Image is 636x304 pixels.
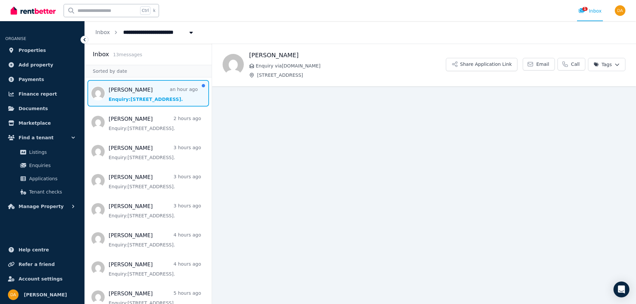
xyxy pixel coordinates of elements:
[140,6,150,15] span: Ctrl
[29,161,74,169] span: Enquiries
[223,54,244,75] img: Ali Ashraf Sikder
[615,5,625,16] img: Drew Andrea
[8,159,77,172] a: Enquiries
[153,8,155,13] span: k
[19,75,44,83] span: Payments
[5,131,79,144] button: Find a tenant
[109,173,201,190] a: [PERSON_NAME]3 hours agoEnquiry:[STREET_ADDRESS].
[8,146,77,159] a: Listings
[582,7,588,11] span: 1
[536,61,549,67] span: Email
[5,44,79,57] a: Properties
[5,36,26,41] span: ORGANISE
[109,202,201,219] a: [PERSON_NAME]3 hours agoEnquiry:[STREET_ADDRESS].
[19,134,54,142] span: Find a tenant
[85,65,212,77] div: Sorted by date
[8,289,19,300] img: Drew Andrea
[29,148,74,156] span: Listings
[5,87,79,101] a: Finance report
[19,105,48,112] span: Documents
[5,243,79,256] a: Help centre
[24,291,67,299] span: [PERSON_NAME]
[5,200,79,213] button: Manage Property
[109,144,201,161] a: [PERSON_NAME]3 hours agoEnquiry:[STREET_ADDRESS].
[113,52,142,57] span: 13 message s
[29,188,74,196] span: Tenant checks
[109,261,201,277] a: [PERSON_NAME]4 hours agoEnquiry:[STREET_ADDRESS].
[613,282,629,297] div: Open Intercom Messenger
[256,63,446,69] span: Enquiry via [DOMAIN_NAME]
[19,61,53,69] span: Add property
[594,61,612,68] span: Tags
[5,258,79,271] a: Refer a friend
[557,58,585,70] a: Call
[249,51,446,60] h1: [PERSON_NAME]
[95,29,110,35] a: Inbox
[8,185,77,198] a: Tenant checks
[257,72,446,78] span: [STREET_ADDRESS]
[19,246,49,254] span: Help centre
[446,58,517,71] button: Share Application Link
[19,90,57,98] span: Finance report
[109,232,201,248] a: [PERSON_NAME]4 hours agoEnquiry:[STREET_ADDRESS].
[19,119,51,127] span: Marketplace
[19,260,55,268] span: Refer a friend
[109,86,198,103] a: [PERSON_NAME]an hour agoEnquiry:[STREET_ADDRESS].
[588,58,625,71] button: Tags
[5,272,79,285] a: Account settings
[11,6,56,16] img: RentBetter
[578,8,602,14] div: Inbox
[93,50,109,59] h2: Inbox
[5,58,79,71] a: Add property
[5,116,79,130] a: Marketplace
[571,61,580,67] span: Call
[523,58,555,70] a: Email
[5,102,79,115] a: Documents
[19,202,64,210] span: Manage Property
[8,172,77,185] a: Applications
[5,73,79,86] a: Payments
[19,275,63,283] span: Account settings
[109,115,201,132] a: [PERSON_NAME]2 hours agoEnquiry:[STREET_ADDRESS].
[85,21,205,44] nav: Breadcrumb
[19,46,46,54] span: Properties
[29,175,74,183] span: Applications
